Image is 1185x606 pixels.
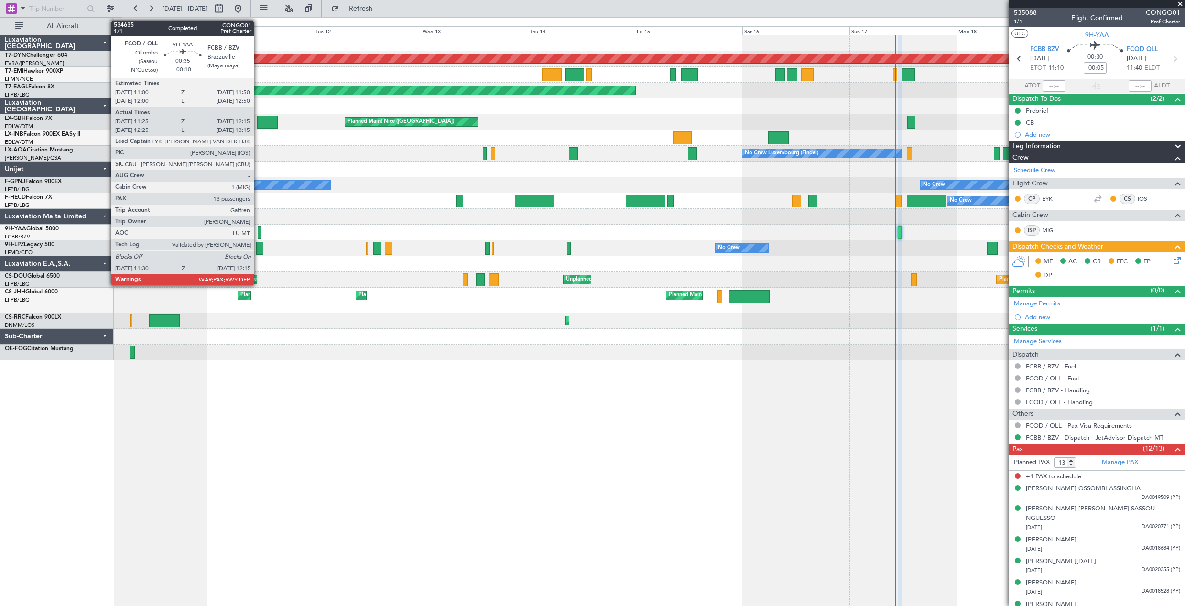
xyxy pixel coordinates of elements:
span: LX-INB [5,131,23,137]
a: Schedule Crew [1014,166,1055,175]
span: ELDT [1144,64,1160,73]
span: (0/0) [1151,285,1164,295]
span: MF [1044,257,1053,267]
span: FCOD OLL [1127,45,1158,54]
div: Thu 14 [528,26,635,35]
div: CP [1024,194,1040,204]
span: 1/1 [1014,18,1037,26]
a: IOS [1138,195,1159,203]
span: 535088 [1014,8,1037,18]
a: Manage Permits [1014,299,1060,309]
input: --:-- [1043,80,1065,92]
span: CS-RRC [5,314,25,320]
span: F-GPNJ [5,179,25,184]
a: LFMD/CEQ [5,249,33,256]
span: DA0019509 (PP) [1142,494,1180,502]
a: DNMM/LOS [5,322,34,329]
a: LX-AOACitation Mustang [5,147,73,153]
a: EDLW/DTM [5,123,33,130]
span: AC [1068,257,1077,267]
a: T7-DYNChallenger 604 [5,53,67,58]
a: CS-RRCFalcon 900LX [5,314,61,320]
a: MIG [1042,226,1064,235]
span: All Aircraft [25,23,101,30]
span: FP [1143,257,1151,267]
button: All Aircraft [11,19,104,34]
span: Cabin Crew [1012,210,1048,221]
div: Prebrief [1026,107,1048,115]
span: (2/2) [1151,94,1164,104]
a: F-HECDFalcon 7X [5,195,52,200]
div: No Crew [174,178,196,192]
a: FCOD / OLL - Fuel [1026,374,1079,382]
span: T7-EAGL [5,84,28,90]
span: LX-AOA [5,147,27,153]
a: FCOD / OLL - Pax Visa Requirements [1026,422,1132,430]
div: Wed 13 [421,26,528,35]
div: Sun 10 [99,26,207,35]
div: Add new [1025,130,1180,139]
span: Others [1012,409,1033,420]
span: 9H-YAA [5,226,26,232]
a: T7-EAGLFalcon 8X [5,84,54,90]
span: 9H-YAA [1085,30,1109,40]
span: Dispatch To-Dos [1012,94,1061,105]
div: Planned Maint [GEOGRAPHIC_DATA] ([GEOGRAPHIC_DATA]) [359,288,509,303]
span: ETOT [1030,64,1046,73]
div: Mon 18 [957,26,1064,35]
span: DA0020355 (PP) [1142,566,1180,574]
span: DA0018528 (PP) [1142,587,1180,595]
span: Refresh [341,5,381,12]
div: Planned Maint [GEOGRAPHIC_DATA] ([GEOGRAPHIC_DATA]) [240,272,391,287]
span: ALDT [1154,81,1170,91]
a: LFPB/LBG [5,296,30,303]
span: +1 PAX to schedule [1026,472,1081,482]
a: 9H-LPZLegacy 500 [5,242,54,248]
span: ATOT [1024,81,1040,91]
a: [PERSON_NAME]/QSA [5,154,61,162]
span: FFC [1117,257,1128,267]
a: FCBB/BZV [5,233,30,240]
a: Manage PAX [1102,458,1138,467]
span: 11:40 [1127,64,1142,73]
div: [PERSON_NAME] [1026,535,1076,545]
div: Tue 12 [314,26,421,35]
a: LX-GBHFalcon 7X [5,116,52,121]
a: FCBB / BZV - Handling [1026,386,1090,394]
button: UTC [1011,29,1028,38]
div: Flight Confirmed [1071,13,1123,23]
div: Planned Maint Lagos ([PERSON_NAME]) [568,314,667,328]
a: CS-JHHGlobal 6000 [5,289,58,295]
a: F-GPNJFalcon 900EX [5,179,62,184]
span: Pax [1012,444,1023,455]
div: CS [1120,194,1135,204]
span: 9H-LPZ [5,242,24,248]
span: DP [1044,271,1052,281]
div: [PERSON_NAME] [PERSON_NAME] SASSOU NGUESSO [1026,504,1180,523]
span: CS-DOU [5,273,27,279]
div: Fri 15 [635,26,742,35]
div: Sat 16 [742,26,849,35]
a: 9H-YAAGlobal 5000 [5,226,59,232]
button: Refresh [326,1,384,16]
div: No Crew [718,241,740,255]
a: LX-INBFalcon 900EX EASy II [5,131,80,137]
div: No Crew [950,194,972,208]
span: Dispatch Checks and Weather [1012,241,1103,252]
a: EDLW/DTM [5,139,33,146]
div: Mon 11 [207,26,314,35]
div: Unplanned Maint [GEOGRAPHIC_DATA] ([GEOGRAPHIC_DATA]) [566,272,723,287]
a: OE-FOGCitation Mustang [5,346,74,352]
a: EYK [1042,195,1064,203]
span: [DATE] [1026,567,1042,574]
a: LFPB/LBG [5,91,30,98]
div: [DATE] [116,19,132,27]
span: DA0018684 (PP) [1142,544,1180,552]
a: LFMN/NCE [5,76,33,83]
span: 00:30 [1087,53,1103,62]
span: [DATE] - [DATE] [163,4,207,13]
span: T7-EMI [5,68,23,74]
a: FCBB / BZV - Fuel [1026,362,1076,370]
div: [PERSON_NAME] [1026,578,1076,588]
span: (1/1) [1151,324,1164,334]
